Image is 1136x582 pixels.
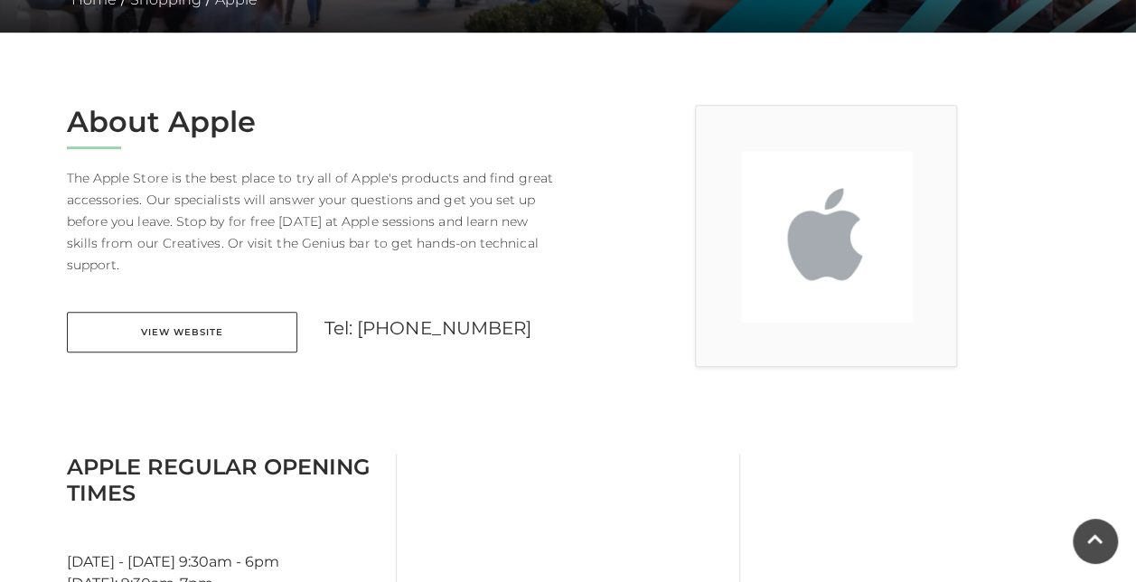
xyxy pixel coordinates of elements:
[67,454,382,506] h3: Apple Regular Opening Times
[67,167,555,276] p: The Apple Store is the best place to try all of Apple's products and find great accessories. Our ...
[67,105,555,139] h2: About Apple
[324,317,532,339] a: Tel: [PHONE_NUMBER]
[67,312,297,352] a: View Website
